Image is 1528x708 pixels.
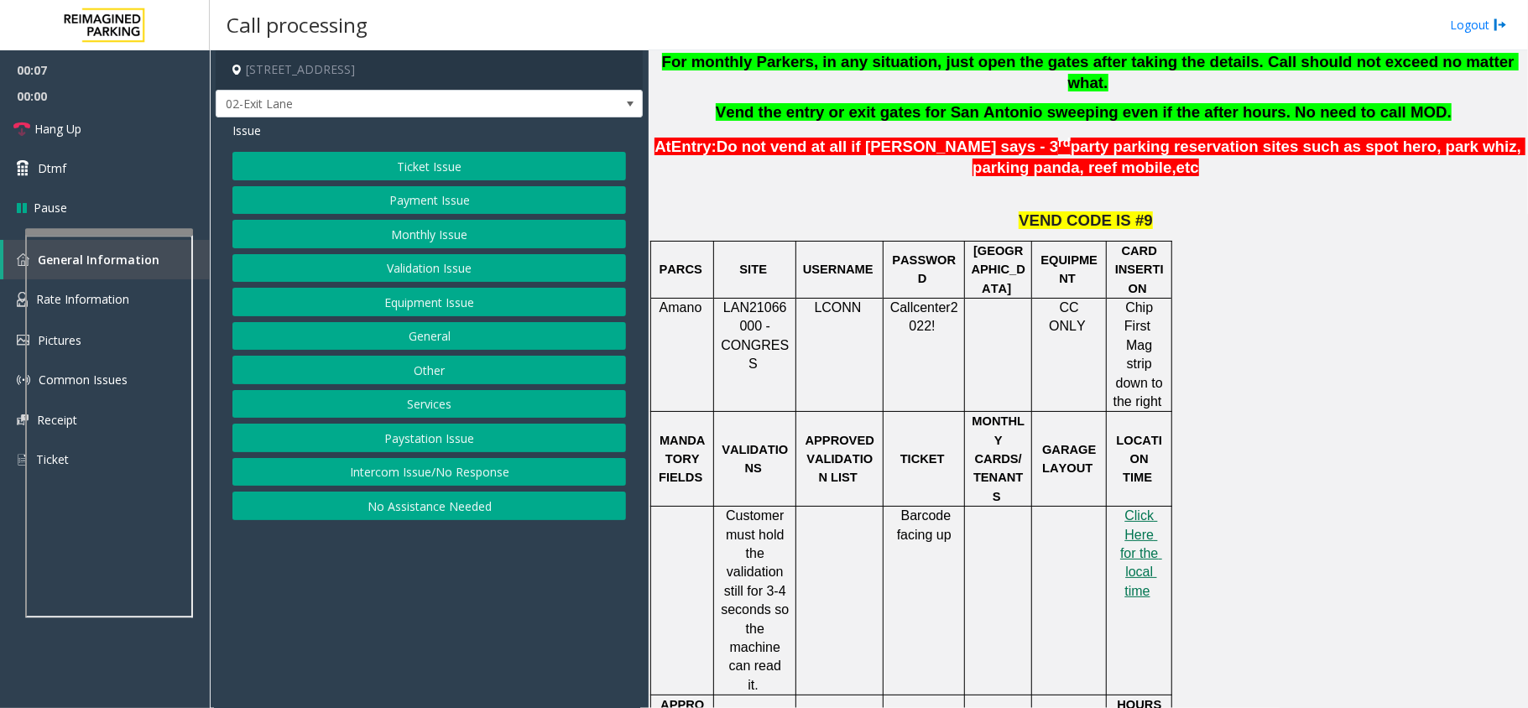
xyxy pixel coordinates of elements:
img: logout [1494,16,1507,34]
span: Mag strip down to the right [1113,338,1167,409]
button: Validation Issue [232,254,626,283]
h4: [STREET_ADDRESS] [216,50,643,90]
img: 'icon' [17,452,28,467]
img: 'icon' [17,253,29,266]
span: GARAGE LAYOUT [1042,443,1099,475]
span: Entry: [671,138,717,155]
span: APPROVED VALIDATION LIST [806,434,878,485]
span: Amano [660,300,702,315]
span: PASSWORD [892,253,956,285]
span: USERNAME [803,263,874,276]
a: Logout [1450,16,1507,34]
span: MONTHLY CARDS/TENANTS [972,414,1025,503]
img: 'icon' [17,414,29,425]
button: Other [232,356,626,384]
button: Ticket Issue [232,152,626,180]
span: VALIDATIONS [722,443,788,475]
span: LCONN [815,300,862,315]
span: EQUIPMENT [1041,253,1098,285]
span: Barcode facing up [897,508,955,541]
button: Equipment Issue [232,288,626,316]
span: Hang Up [34,120,81,138]
button: Services [232,390,626,419]
img: 'icon' [17,373,30,387]
span: PARCS [660,263,702,276]
span: [GEOGRAPHIC_DATA] [972,244,1025,295]
span: Pause [34,199,67,216]
button: Monthly Issue [232,220,626,248]
button: Intercom Issue/No Response [232,458,626,487]
button: Paystation Issue [232,424,626,452]
span: rd [1058,136,1071,149]
span: 02-Exit Lane [216,91,557,117]
span: VEND CODE IS #9 [1019,211,1153,229]
span: Do not vend at all if [PERSON_NAME] says - 3 [717,138,1058,155]
button: Payment Issue [232,186,626,215]
a: General Information [3,240,210,279]
b: For monthly Parkers, in any situation, just open the gates after taking the details. Call should ... [662,53,1519,91]
a: Click Here for the local time [1120,509,1162,598]
span: party parking reservation sites such as spot hero, park whiz, parking panda, reef mobile, [973,138,1525,177]
span: At [654,138,671,155]
span: LOCATION TIME [1117,434,1163,485]
h3: Call processing [218,4,376,45]
span: Issue [232,122,261,139]
span: SITE [740,263,768,276]
span: MANDATORY FIELDS [659,434,705,485]
img: 'icon' [17,335,29,346]
button: General [232,322,626,351]
b: Vend the entry or exit gates for San Antonio sweeping even if the after hours. No need to call MOD. [716,103,1452,121]
span: TICKET [900,452,945,466]
span: etc [1176,159,1199,177]
button: No Assistance Needed [232,492,626,520]
img: 'icon' [17,292,28,307]
span: CARD INSERTION [1115,244,1164,295]
span: Dtmf [38,159,66,177]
